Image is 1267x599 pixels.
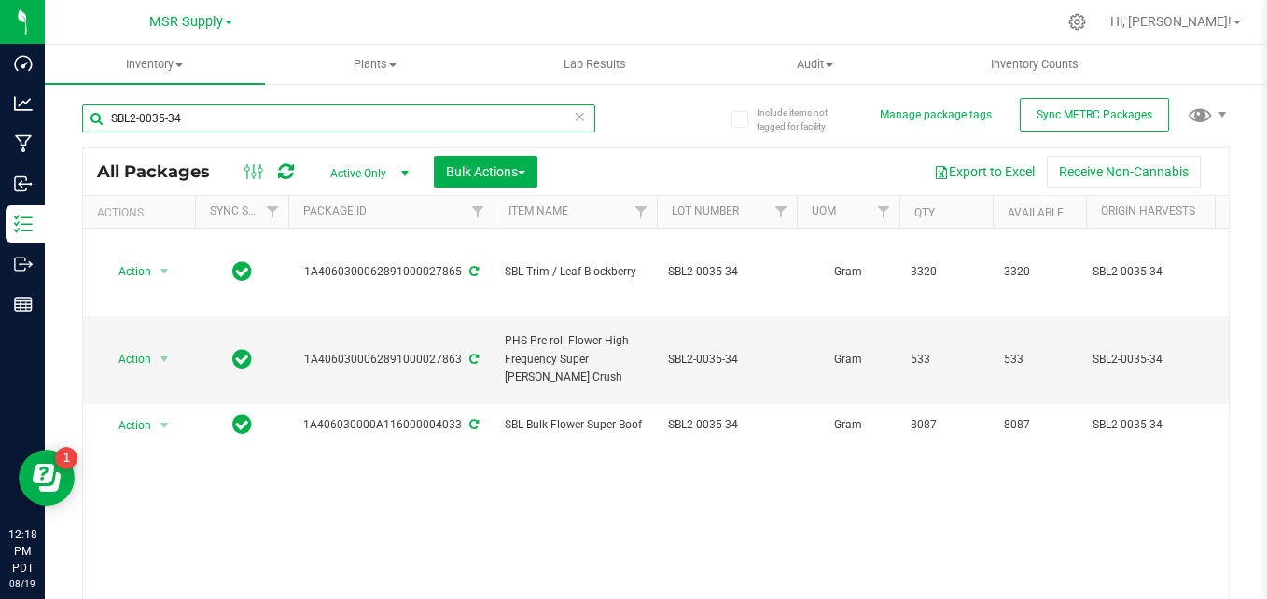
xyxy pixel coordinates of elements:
[149,14,223,30] span: MSR Supply
[808,351,888,369] span: Gram
[911,351,982,369] span: 533
[210,204,282,217] a: Sync Status
[232,258,252,285] span: In Sync
[153,412,176,439] span: select
[446,164,525,179] span: Bulk Actions
[1110,14,1232,29] span: Hi, [PERSON_NAME]!
[55,447,77,469] iframe: Resource center unread badge
[626,196,657,228] a: Filter
[14,94,33,113] inline-svg: Analytics
[485,45,705,84] a: Lab Results
[258,196,288,228] a: Filter
[45,45,265,84] a: Inventory
[880,107,992,123] button: Manage package tags
[808,416,888,434] span: Gram
[14,174,33,193] inline-svg: Inbound
[97,161,229,182] span: All Packages
[232,411,252,438] span: In Sync
[668,263,786,281] span: SBL2-0035-34
[8,526,36,577] p: 12:18 PM PDT
[1093,416,1267,434] div: SBL2-0035-34
[434,156,537,188] button: Bulk Actions
[1047,156,1201,188] button: Receive Non-Cannabis
[14,295,33,313] inline-svg: Reports
[153,258,176,285] span: select
[911,416,982,434] span: 8087
[1065,13,1089,31] div: Manage settings
[1037,108,1152,121] span: Sync METRC Packages
[704,45,925,84] a: Audit
[265,45,485,84] a: Plants
[668,416,786,434] span: SBL2-0035-34
[573,104,586,129] span: Clear
[102,412,152,439] span: Action
[505,263,646,281] span: SBL Trim / Leaf Blockberry
[102,258,152,285] span: Action
[466,418,479,431] span: Sync from Compliance System
[1008,206,1064,219] a: Available
[705,56,924,73] span: Audit
[911,263,982,281] span: 3320
[1093,263,1267,281] div: SBL2-0035-34
[303,204,367,217] a: Package ID
[266,56,484,73] span: Plants
[1101,204,1195,217] a: Origin Harvests
[766,196,797,228] a: Filter
[45,56,265,73] span: Inventory
[285,351,496,369] div: 1A4060300062891000027863
[812,204,836,217] a: UOM
[14,215,33,233] inline-svg: Inventory
[97,206,188,219] div: Actions
[914,206,935,219] a: Qty
[102,346,152,372] span: Action
[285,416,496,434] div: 1A406030000A116000004033
[285,263,496,281] div: 1A4060300062891000027865
[668,351,786,369] span: SBL2-0035-34
[82,104,595,132] input: Search Package ID, Item Name, SKU, Lot or Part Number...
[966,56,1104,73] span: Inventory Counts
[1004,416,1075,434] span: 8087
[1004,263,1075,281] span: 3320
[1020,98,1169,132] button: Sync METRC Packages
[508,204,568,217] a: Item Name
[14,134,33,153] inline-svg: Manufacturing
[757,105,850,133] span: Include items not tagged for facility
[466,265,479,278] span: Sync from Compliance System
[808,263,888,281] span: Gram
[19,450,75,506] iframe: Resource center
[14,255,33,273] inline-svg: Outbound
[538,56,651,73] span: Lab Results
[8,577,36,591] p: 08/19
[153,346,176,372] span: select
[463,196,494,228] a: Filter
[869,196,899,228] a: Filter
[466,353,479,366] span: Sync from Compliance System
[1004,351,1075,369] span: 533
[925,45,1145,84] a: Inventory Counts
[505,416,646,434] span: SBL Bulk Flower Super Boof
[505,332,646,386] span: PHS Pre-roll Flower High Frequency Super [PERSON_NAME] Crush
[14,54,33,73] inline-svg: Dashboard
[672,204,739,217] a: Lot Number
[1093,351,1267,369] div: SBL2-0035-34
[922,156,1047,188] button: Export to Excel
[232,346,252,372] span: In Sync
